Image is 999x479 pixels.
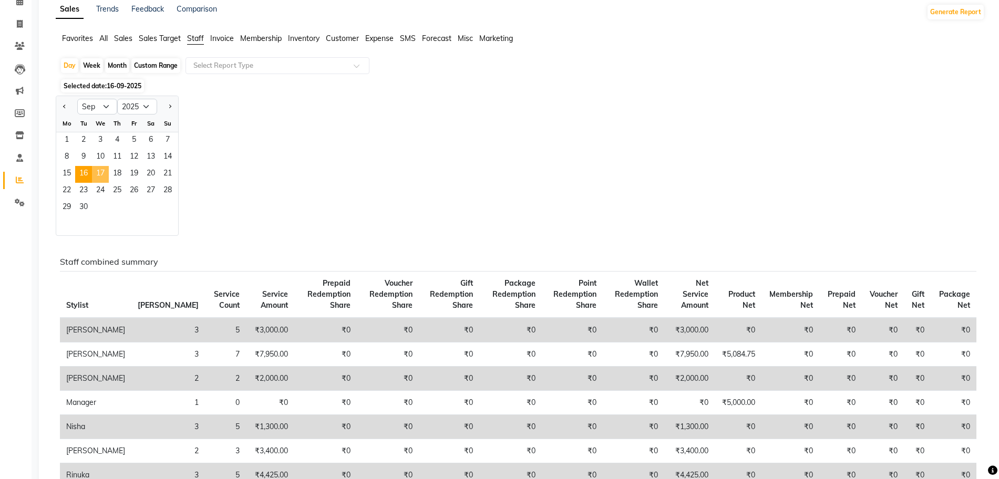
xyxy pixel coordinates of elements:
td: ₹0 [715,367,761,391]
td: ₹0 [294,415,356,439]
td: [PERSON_NAME] [60,318,131,342]
span: 18 [109,166,126,183]
td: Manager [60,391,131,415]
div: Friday, September 26, 2025 [126,183,142,200]
span: 8 [58,149,75,166]
span: Selected date: [61,79,144,92]
span: Voucher Redemption Share [369,278,413,310]
div: Su [159,115,176,132]
div: Tuesday, September 30, 2025 [75,200,92,216]
td: ₹0 [542,439,603,463]
td: Nisha [60,415,131,439]
div: Fr [126,115,142,132]
select: Select month [77,99,117,114]
td: [PERSON_NAME] [60,367,131,391]
td: ₹0 [904,318,931,342]
span: 24 [92,183,109,200]
span: 16-09-2025 [107,82,141,90]
td: ₹0 [603,318,664,342]
div: Saturday, September 20, 2025 [142,166,159,183]
td: 7 [205,342,246,367]
span: Membership [240,34,282,43]
td: ₹0 [931,318,976,342]
span: Forecast [422,34,451,43]
td: ₹7,950.00 [664,342,715,367]
td: 5 [205,318,246,342]
span: SMS [400,34,416,43]
span: Service Count [214,289,240,310]
span: Prepaid Redemption Share [307,278,351,310]
td: ₹0 [542,391,603,415]
div: Tuesday, September 2, 2025 [75,132,92,149]
td: 2 [131,367,205,391]
td: ₹0 [664,391,715,415]
span: 10 [92,149,109,166]
td: ₹0 [904,439,931,463]
span: All [99,34,108,43]
span: Expense [365,34,394,43]
span: Gift Redemption Share [430,278,473,310]
span: Customer [326,34,359,43]
button: Next month [166,98,174,115]
span: Misc [458,34,473,43]
div: Day [61,58,78,73]
td: ₹2,000.00 [246,367,294,391]
select: Select year [117,99,157,114]
td: ₹0 [542,342,603,367]
div: Thursday, September 4, 2025 [109,132,126,149]
td: 0 [205,391,246,415]
td: ₹1,300.00 [664,415,715,439]
td: ₹0 [931,342,976,367]
div: Thursday, September 11, 2025 [109,149,126,166]
td: ₹0 [862,342,904,367]
td: 3 [131,318,205,342]
td: ₹0 [294,439,356,463]
td: 2 [205,367,246,391]
span: [PERSON_NAME] [138,300,199,310]
span: 13 [142,149,159,166]
span: 16 [75,166,92,183]
td: ₹0 [479,439,542,463]
td: ₹0 [479,391,542,415]
td: [PERSON_NAME] [60,342,131,367]
span: 28 [159,183,176,200]
td: ₹3,400.00 [664,439,715,463]
a: Comparison [177,4,217,14]
span: 2 [75,132,92,149]
td: ₹0 [603,439,664,463]
div: Saturday, September 13, 2025 [142,149,159,166]
span: 26 [126,183,142,200]
td: ₹0 [819,367,861,391]
div: Sa [142,115,159,132]
td: ₹3,000.00 [664,318,715,342]
span: 22 [58,183,75,200]
div: Tu [75,115,92,132]
span: 11 [109,149,126,166]
a: Trends [96,4,119,14]
div: Wednesday, September 24, 2025 [92,183,109,200]
div: Custom Range [131,58,180,73]
td: [PERSON_NAME] [60,439,131,463]
span: 1 [58,132,75,149]
span: Voucher Net [870,289,898,310]
span: 19 [126,166,142,183]
div: Th [109,115,126,132]
button: Generate Report [928,5,984,19]
span: 17 [92,166,109,183]
td: ₹0 [246,391,294,415]
td: ₹0 [761,391,819,415]
td: ₹0 [862,318,904,342]
span: Sales Target [139,34,181,43]
span: 27 [142,183,159,200]
td: ₹3,000.00 [246,318,294,342]
a: Feedback [131,4,164,14]
td: ₹2,000.00 [664,367,715,391]
td: ₹0 [294,342,356,367]
span: Net Service Amount [681,278,708,310]
td: ₹0 [357,415,419,439]
td: ₹0 [862,415,904,439]
span: 20 [142,166,159,183]
span: Stylist [66,300,88,310]
td: ₹0 [819,342,861,367]
td: ₹0 [357,342,419,367]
